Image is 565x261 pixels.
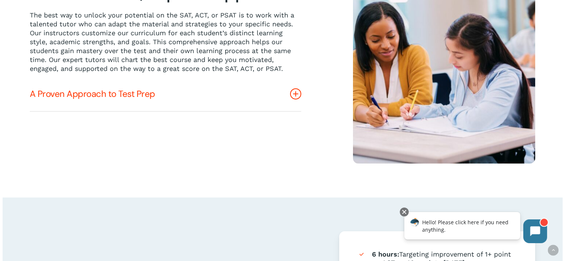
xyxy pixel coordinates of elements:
a: A Proven Approach to Test Prep [30,77,301,111]
strong: 6 hours: [372,250,399,258]
iframe: Chatbot [397,206,555,251]
p: The best way to unlock your potential on the SAT, ACT, or PSAT is to work with a talented tutor w... [30,11,301,73]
